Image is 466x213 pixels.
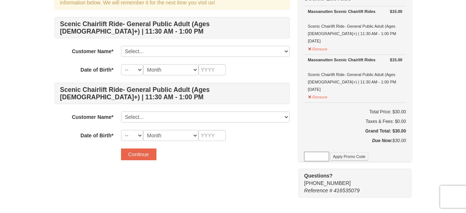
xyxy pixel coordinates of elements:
button: Remove [308,92,328,101]
strong: Date of Birth* [80,67,113,73]
div: $30.00 [304,137,406,152]
h5: Grand Total: $30.00 [304,127,406,135]
h4: Scenic Chairlift Ride- General Public Adult (Ages [DEMOGRAPHIC_DATA]+) | 11:30 AM - 1:00 PM [55,17,290,38]
button: Continue [121,148,156,160]
div: Massanutten Scenic Chairlift Rides [308,56,402,63]
button: Apply Promo Code [330,152,368,161]
h6: Total Price: $30.00 [304,108,406,116]
div: Massanutten Scenic Chairlift Rides [308,8,402,15]
button: Remove [308,44,328,53]
strong: $15.00 [390,56,403,63]
strong: Customer Name* [72,48,114,54]
h4: Scenic Chairlift Ride- General Public Adult (Ages [DEMOGRAPHIC_DATA]+) | 11:30 AM - 1:00 PM [55,83,290,104]
strong: $15.00 [390,8,403,15]
span: 416535079 [334,188,360,193]
input: YYYY [199,130,226,141]
strong: Due Now: [372,138,392,143]
div: Taxes & Fees: $0.00 [304,118,406,125]
strong: Date of Birth* [80,133,113,138]
div: Scenic Chairlift Ride- General Public Adult (Ages [DEMOGRAPHIC_DATA]+) | 11:30 AM - 1:00 PM [DATE] [308,8,402,45]
span: Reference # [304,188,332,193]
strong: Questions? [304,173,332,179]
strong: Customer Name* [72,114,114,120]
input: YYYY [199,64,226,75]
span: [PHONE_NUMBER] [304,172,398,186]
div: Scenic Chairlift Ride- General Public Adult (Ages [DEMOGRAPHIC_DATA]+) | 11:30 AM - 1:00 PM [DATE] [308,56,402,93]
